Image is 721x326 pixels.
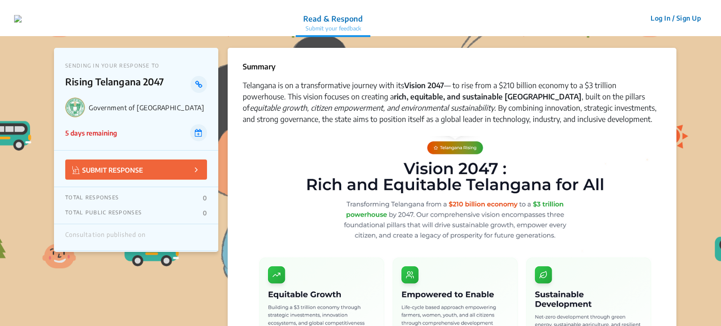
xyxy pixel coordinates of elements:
p: Summary [243,61,276,72]
em: equitable growth, citizen empowerment, and environmental sustainability [250,103,494,113]
p: 5 days remaining [65,128,117,138]
p: Read & Respond [303,13,363,24]
button: Log In / Sign Up [644,11,707,25]
img: Government of Telangana logo [65,98,85,117]
p: SUBMIT RESPONSE [72,164,143,175]
p: Submit your feedback [303,24,363,33]
p: 0 [203,209,207,217]
p: 0 [203,194,207,202]
p: Government of [GEOGRAPHIC_DATA] [89,104,207,112]
p: TOTAL PUBLIC RESPONSES [65,209,142,217]
strong: Vision 2047 [404,81,444,90]
div: Consultation published on [65,231,146,243]
p: SENDING IN YOUR RESPONSE TO [65,62,207,68]
p: Rising Telangana 2047 [65,76,191,93]
img: jwrukk9bl1z89niicpbx9z0dc3k6 [14,15,22,23]
p: TOTAL RESPONSES [65,194,119,202]
img: Vector.jpg [72,166,80,174]
button: SUBMIT RESPONSE [65,159,207,180]
strong: rich, equitable, and sustainable [GEOGRAPHIC_DATA] [394,92,582,101]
